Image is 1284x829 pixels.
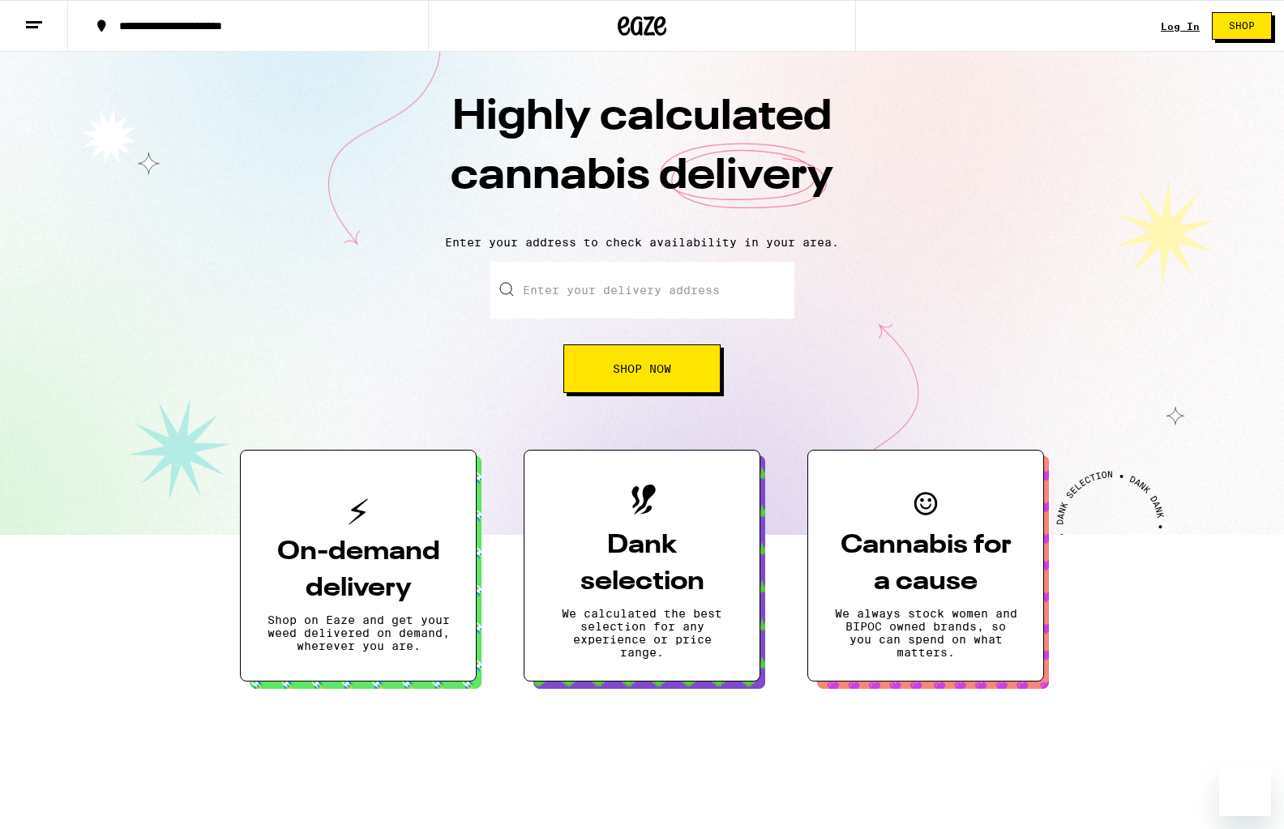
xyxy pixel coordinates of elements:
h3: On-demand delivery [267,534,450,607]
input: Enter your delivery address [490,262,794,318]
h3: Dank selection [550,528,734,600]
p: Enter your address to check availability in your area. [16,236,1268,249]
span: Shop Now [613,363,671,374]
p: We calculated the best selection for any experience or price range. [550,607,734,659]
a: Log In [1161,21,1200,32]
p: Shop on Eaze and get your weed delivered on demand, wherever you are. [267,613,450,652]
iframe: Button to launch messaging window [1219,764,1271,816]
h3: Cannabis for a cause [834,528,1017,600]
button: Shop Now [563,344,721,393]
button: On-demand deliveryShop on Eaze and get your weed delivered on demand, wherever you are. [240,450,477,682]
a: Shop [1200,12,1284,40]
h1: Highly calculated cannabis delivery [358,88,926,223]
span: Shop [1229,21,1255,31]
p: We always stock women and BIPOC owned brands, so you can spend on what matters. [834,607,1017,659]
button: Dank selectionWe calculated the best selection for any experience or price range. [524,450,760,682]
button: Cannabis for a causeWe always stock women and BIPOC owned brands, so you can spend on what matters. [807,450,1044,682]
button: Shop [1212,12,1272,40]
